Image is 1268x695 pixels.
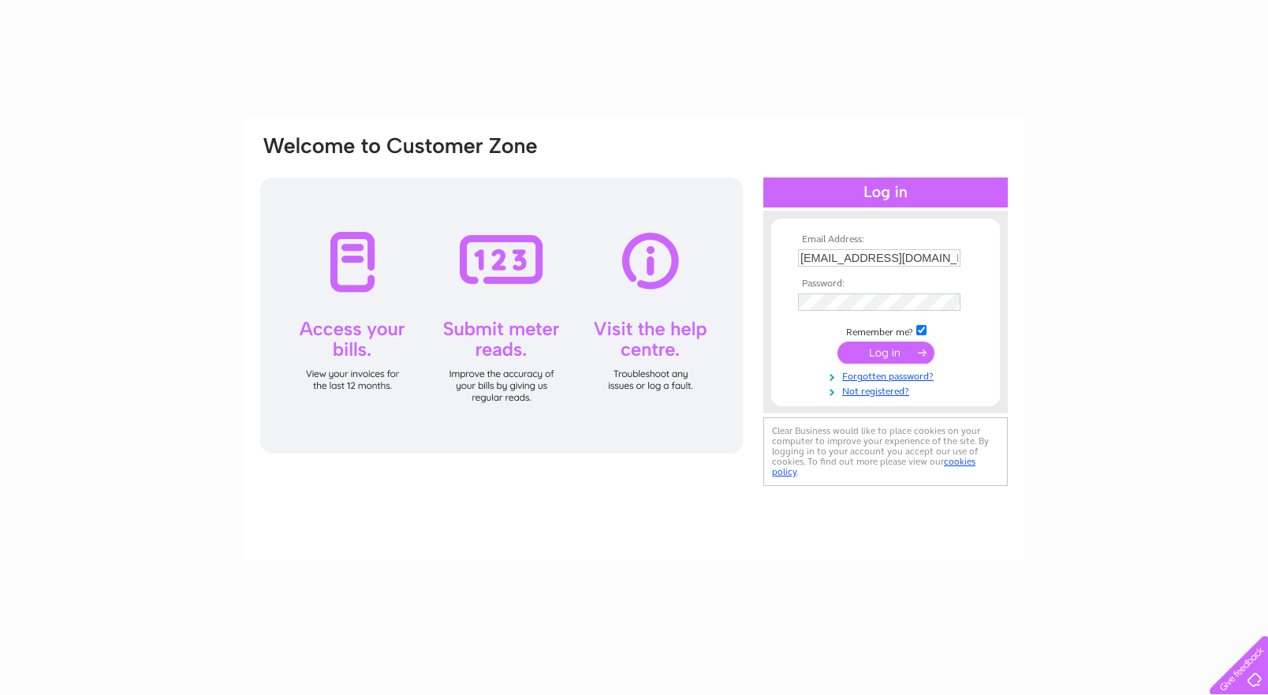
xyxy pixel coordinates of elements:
th: Email Address: [794,234,977,245]
a: Forgotten password? [798,368,977,383]
div: Clear Business would like to place cookies on your computer to improve your experience of the sit... [763,417,1008,486]
td: Remember me? [794,323,977,338]
input: Submit [837,342,934,364]
th: Password: [794,278,977,290]
a: cookies policy [772,456,975,477]
a: Not registered? [798,383,977,398]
